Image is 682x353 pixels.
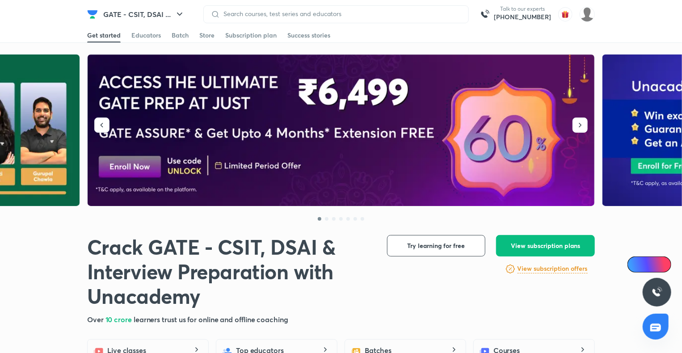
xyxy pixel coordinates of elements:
[131,31,161,40] div: Educators
[496,235,595,256] button: View subscription plans
[225,31,277,40] div: Subscription plan
[199,28,215,42] a: Store
[287,28,330,42] a: Success stories
[558,7,573,21] img: avatar
[131,28,161,42] a: Educators
[98,5,190,23] button: GATE - CSIT, DSAI ...
[633,261,640,268] img: Icon
[87,315,105,324] span: Over
[642,261,666,268] span: Ai Doubts
[287,31,330,40] div: Success stories
[87,9,98,20] img: Company Logo
[652,287,662,298] img: ttu
[408,241,465,250] span: Try learning for free
[87,235,373,309] h1: Crack GATE - CSIT, DSAI & Interview Preparation with Unacademy
[476,5,494,23] img: call-us
[627,256,671,273] a: Ai Doubts
[172,28,189,42] a: Batch
[580,7,595,22] img: Somya P
[220,10,461,17] input: Search courses, test series and educators
[105,315,134,324] span: 10 crore
[87,31,121,40] div: Get started
[494,5,551,13] p: Talk to our experts
[172,31,189,40] div: Batch
[87,28,121,42] a: Get started
[494,13,551,21] a: [PHONE_NUMBER]
[511,241,580,250] span: View subscription plans
[225,28,277,42] a: Subscription plan
[134,315,288,324] span: learners trust us for online and offline coaching
[387,235,485,256] button: Try learning for free
[518,264,588,274] a: View subscription offers
[199,31,215,40] div: Store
